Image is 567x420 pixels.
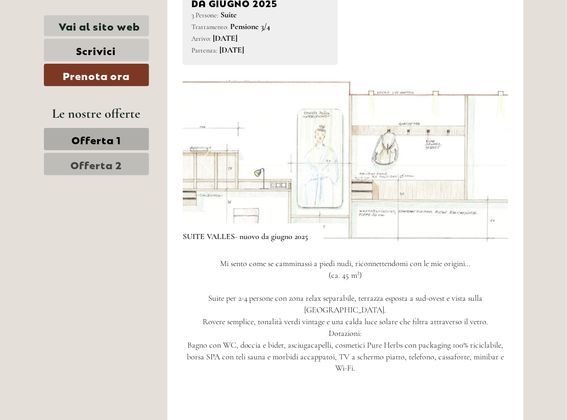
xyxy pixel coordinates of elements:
span: Offerta 2 [70,157,122,171]
a: Prenota ora [44,64,149,86]
b: Pensione 3/4 [230,21,270,32]
span: Offerta 1 [71,132,121,146]
div: SUITE VALLES- nuovo da giugno 2025 [183,223,324,243]
small: 3 Persone: [191,11,218,19]
b: [DATE] [219,45,244,55]
a: Vai al sito web [44,15,149,36]
small: Arrivo: [191,34,211,43]
button: Next [480,148,490,174]
p: Mi sento come se camminassi a piedi nudi, riconnettendomi con le mie origini… (ca. 45 m²) Suite p... [183,258,508,374]
a: Scrivici [44,39,149,61]
img: image [183,80,508,243]
div: Le nostre offerte [44,104,149,123]
button: Previous [201,148,211,174]
small: Partenza: [191,46,217,55]
b: Suite [220,10,237,20]
b: [DATE] [213,33,237,43]
small: Trattamento: [191,22,228,31]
